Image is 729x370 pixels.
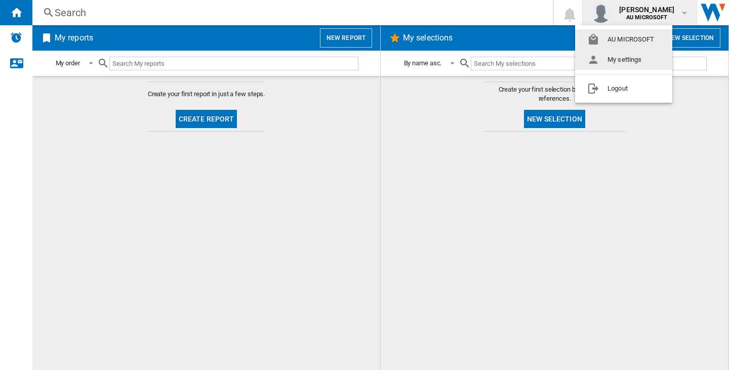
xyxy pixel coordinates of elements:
[575,78,672,99] button: Logout
[575,29,672,50] button: AU MICROSOFT
[575,50,672,70] button: My settings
